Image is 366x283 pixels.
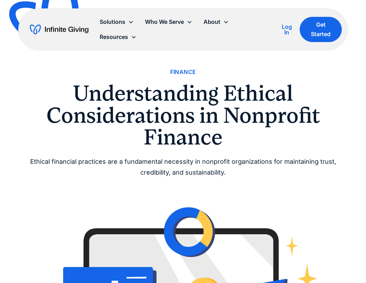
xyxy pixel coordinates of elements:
[18,156,348,178] div: Ethical financial practices are a fundamental necessity in nonprofit organizations for maintainin...
[94,29,142,45] div: Resources
[300,17,342,42] a: Get Started
[94,14,139,29] div: Solutions
[18,82,348,148] h1: Understanding Ethical Considerations in Nonprofit Finance
[198,14,234,29] div: About
[139,14,198,29] div: Who We Serve
[145,17,184,27] div: Who We Serve
[170,67,196,77] a: Finance
[204,17,220,27] div: About
[30,24,88,35] a: home
[279,22,294,36] a: Log In
[100,17,125,27] div: Solutions
[100,32,128,42] div: Resources
[279,24,294,35] div: Log In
